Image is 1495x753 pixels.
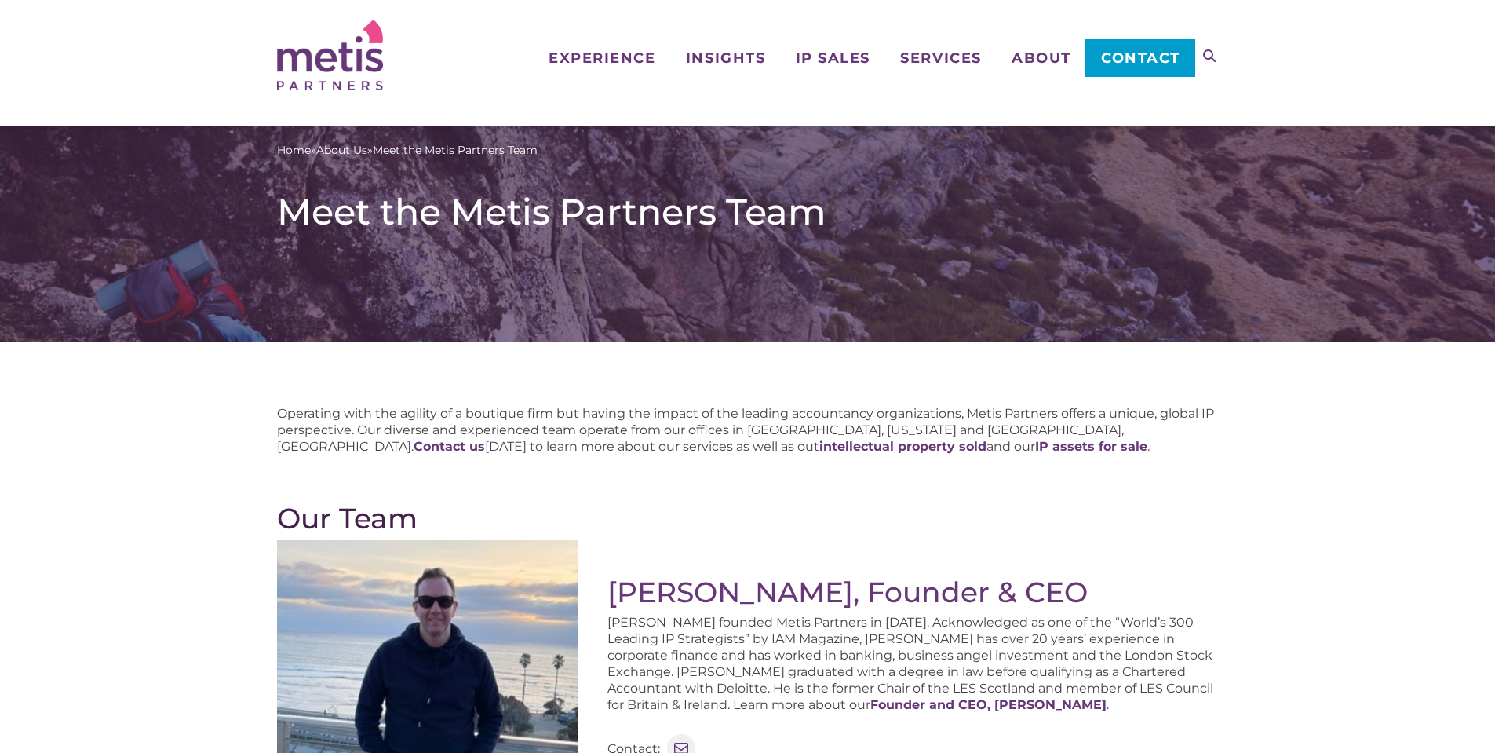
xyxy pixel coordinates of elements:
[277,20,383,90] img: Metis Partners
[277,405,1219,455] p: Operating with the agility of a boutique firm but having the impact of the leading accountancy or...
[796,51,870,65] span: IP Sales
[549,51,655,65] span: Experience
[277,190,1219,234] h1: Meet the Metis Partners Team
[607,575,1088,609] a: [PERSON_NAME], Founder & CEO
[900,51,981,65] span: Services
[819,439,986,454] a: intellectual property sold
[277,502,1219,535] h2: Our Team
[686,51,765,65] span: Insights
[870,697,1107,712] a: Founder and CEO, [PERSON_NAME]
[277,142,538,159] span: » »
[607,614,1219,713] p: [PERSON_NAME] founded Metis Partners in [DATE]. Acknowledged as one of the “World’s 300 Leading I...
[277,142,311,159] a: Home
[414,439,485,454] a: Contact us
[373,142,538,159] span: Meet the Metis Partners Team
[1101,51,1180,65] span: Contact
[1035,439,1147,454] a: IP assets for sale
[1085,39,1194,77] a: Contact
[316,142,367,159] a: About Us
[1012,51,1071,65] span: About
